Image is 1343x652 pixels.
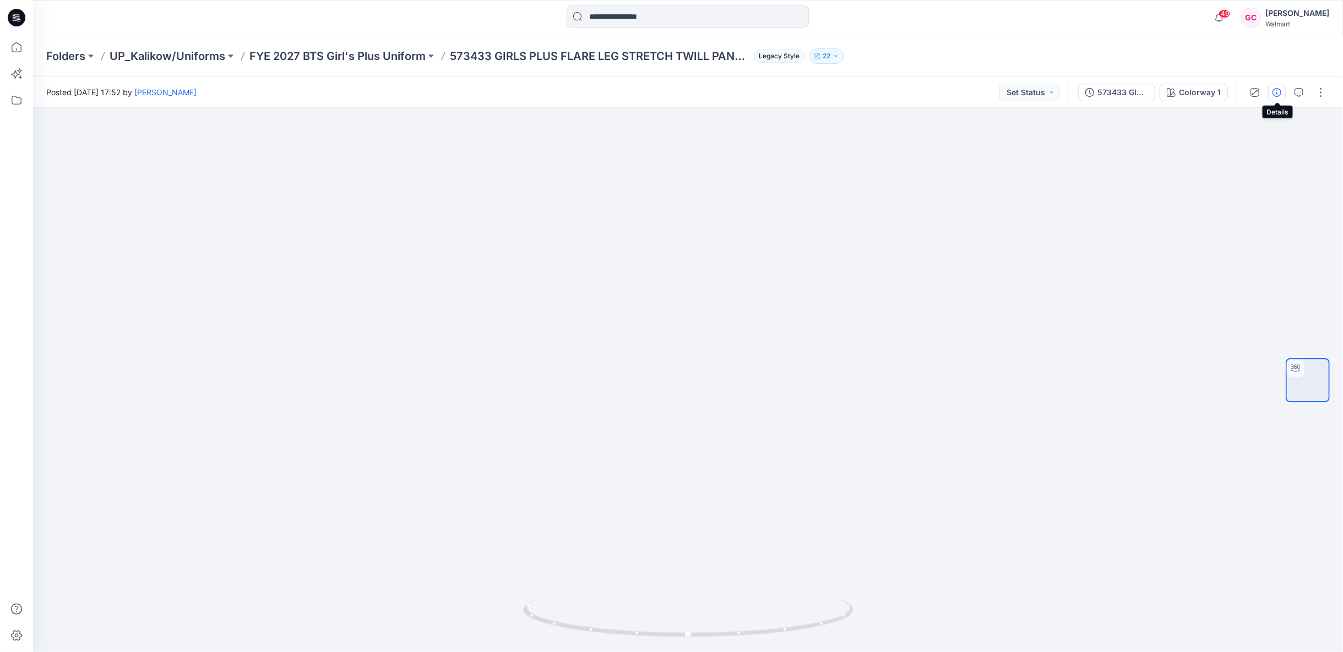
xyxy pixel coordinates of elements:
[749,48,804,64] button: Legacy Style
[1179,86,1221,98] div: Colorway 1
[249,48,426,64] a: FYE 2027 BTS Girl's Plus Uniform
[809,48,844,64] button: 22
[46,86,197,98] span: Posted [DATE] 17:52 by
[754,50,804,63] span: Legacy Style
[1265,20,1329,28] div: Walmart
[1265,7,1329,20] div: [PERSON_NAME]
[1268,84,1286,101] button: Details
[1219,9,1231,18] span: 49
[134,87,197,97] a: [PERSON_NAME]
[1241,8,1261,28] div: GC
[46,48,85,64] a: Folders
[1078,84,1155,101] button: 573433 GIRLS PLUS FLARE LEG STRETCH TWILL PANT_REV 08.22
[1160,84,1228,101] button: Colorway 1
[450,48,749,64] p: 573433 GIRLS PLUS FLARE LEG STRETCH TWILL PANT_REV 08.22
[110,48,225,64] a: UP_Kalikow/Uniforms
[1097,86,1148,98] div: 573433 GIRLS PLUS FLARE LEG STRETCH TWILL PANT_REV 08.22
[823,50,830,62] p: 22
